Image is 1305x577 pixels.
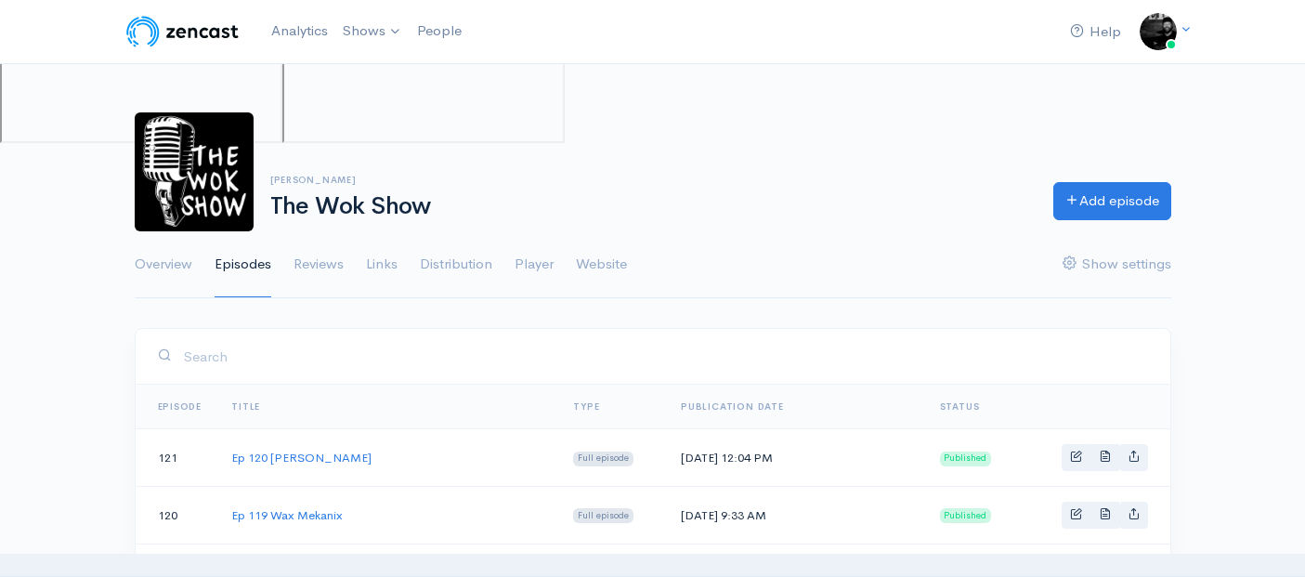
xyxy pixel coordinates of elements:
[681,400,784,413] a: Publication date
[666,429,925,487] td: [DATE] 12:04 PM
[573,508,633,523] span: Full episode
[264,11,335,51] a: Analytics
[231,507,343,523] a: Ep 119 Wax Mekanix
[135,231,192,298] a: Overview
[1062,444,1148,471] div: Basic example
[231,400,260,413] a: Title
[940,508,992,523] span: Published
[1063,12,1129,52] a: Help
[940,452,992,466] span: Published
[215,231,271,298] a: Episodes
[420,231,492,298] a: Distribution
[1062,502,1148,529] div: Basic example
[136,429,217,487] td: 121
[410,11,469,51] a: People
[940,400,980,413] span: Status
[1053,182,1171,220] a: Add episode
[366,231,398,298] a: Links
[576,231,627,298] a: Website
[1140,13,1177,50] img: ...
[270,193,1031,220] h1: The Wok Show
[666,486,925,544] td: [DATE] 9:33 AM
[573,452,633,466] span: Full episode
[294,231,344,298] a: Reviews
[335,11,410,52] a: Shows
[136,486,217,544] td: 120
[1063,231,1171,298] a: Show settings
[573,400,599,413] a: Type
[124,13,241,50] img: ZenCast Logo
[183,337,1148,375] input: Search
[158,400,202,413] a: Episode
[231,450,372,466] a: Ep 120 [PERSON_NAME]
[270,175,1031,185] h6: [PERSON_NAME]
[515,231,554,298] a: Player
